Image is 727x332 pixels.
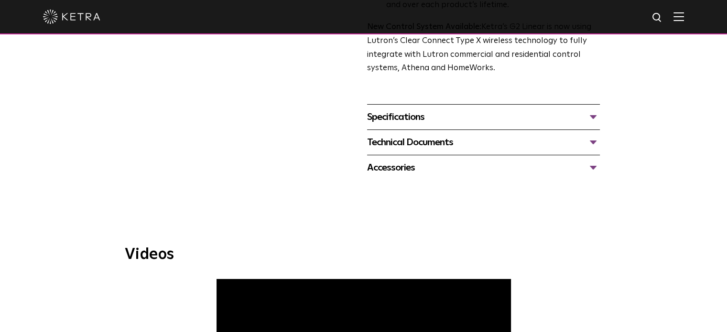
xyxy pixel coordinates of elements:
img: search icon [651,12,663,24]
div: Specifications [367,109,600,125]
div: Accessories [367,160,600,175]
div: Technical Documents [367,135,600,150]
h3: Videos [125,247,603,262]
p: Ketra’s G2 Linear is now using Lutron’s Clear Connect Type X wireless technology to fully integra... [367,21,600,76]
img: ketra-logo-2019-white [43,10,100,24]
img: Hamburger%20Nav.svg [673,12,684,21]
